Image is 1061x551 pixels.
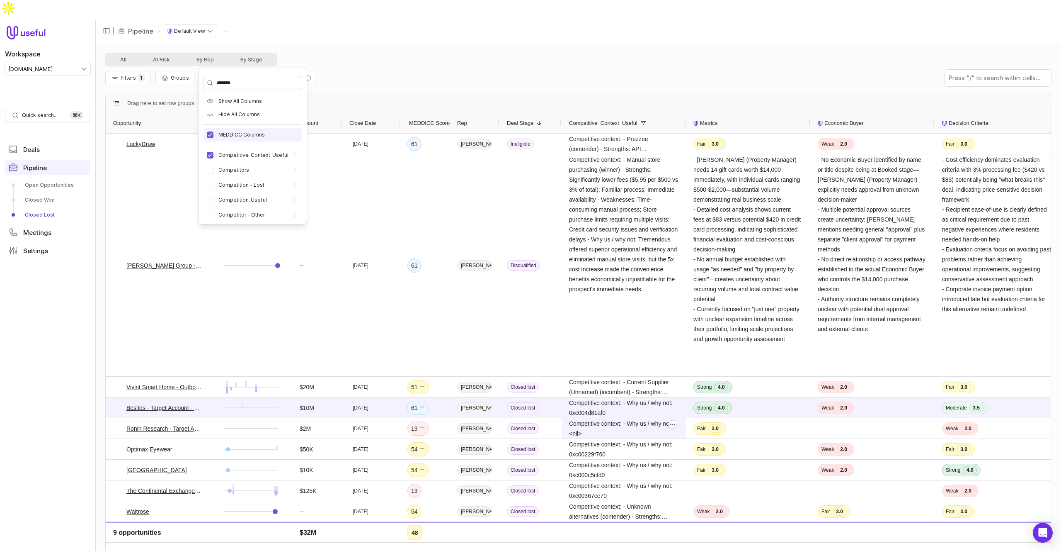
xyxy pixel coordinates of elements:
span: No change [419,446,425,453]
div: Row Groups [127,98,194,108]
span: [PERSON_NAME] [457,402,492,413]
span: 2.0 [836,383,850,391]
time: [DATE] [353,467,368,473]
span: Strong [697,405,712,411]
button: Filter Pipeline [105,71,150,85]
a: [GEOGRAPHIC_DATA] [126,465,187,475]
time: [DATE] [353,262,368,269]
span: Rep [457,118,467,128]
span: Settings [23,248,48,254]
a: [PERSON_NAME] Group - Target Account Deal [126,261,202,271]
div: Open Intercom Messenger [1033,523,1053,543]
label: Competition_Useful [218,197,267,203]
span: - [PERSON_NAME] (Property Manager) needs 14 gift cards worth $14,000 immediately, with individual... [693,156,802,342]
span: 2.0 [836,140,850,148]
div: 54 [411,465,425,475]
span: Competitive context: - Why us / why not: 0xc00229f760 [569,439,678,459]
div: 13 [411,486,418,496]
span: 3.0 [708,140,722,148]
span: Competitive context: - Why us / why not: 0xc00367ce70 [569,481,678,501]
div: Metrics [693,113,803,133]
span: $10M [300,403,314,413]
div: Pipeline submenu [5,178,90,222]
span: 4.0 [714,404,728,412]
time: [DATE] [353,425,368,432]
span: Meetings [23,229,51,236]
span: - No Economic Buyer identified by name or title despite being at Booked stage—[PERSON_NAME] (Prop... [818,156,927,332]
span: Fair [697,446,706,453]
span: Closed lost [507,402,539,413]
span: Drag here to set row groups [127,98,194,108]
span: Fair [946,141,954,147]
a: Closed Lost [5,208,90,222]
time: [DATE] [353,488,368,494]
span: [PERSON_NAME] [457,423,492,434]
span: Competitive context: - Manual store purchasing (winner) - Strengths: Significantly lower fees ($5... [569,155,678,294]
span: Weak [821,446,834,453]
span: Closed lost [507,423,539,434]
a: Ronin Research - Target Account- SampleCon 2025 [126,424,202,434]
span: $50K [300,444,313,454]
span: Closed lost [507,382,539,393]
a: LuckyDraw [126,139,155,149]
a: Pipeline [128,26,153,36]
a: Open Opportunities [5,178,90,192]
time: [DATE] [353,384,368,390]
a: Waitrose [126,507,149,517]
span: Weak [821,384,834,390]
button: Collapse sidebar [100,24,113,37]
a: Optimax Eyewear [126,444,172,454]
div: Decision Criteria [942,113,1051,133]
span: Weak [821,141,834,147]
button: At Risk [140,55,183,65]
span: 3.0 [957,383,971,391]
span: Competitive_Context_Useful [569,118,637,128]
span: 4.0 [963,466,977,474]
span: [PERSON_NAME] [457,485,492,496]
div: 19 [411,424,425,434]
span: Show All Columns [218,98,262,105]
span: Closed lost [507,485,539,496]
span: Strong [697,384,712,390]
span: $20M [300,382,314,392]
button: By Rep [183,55,227,65]
span: 3.0 [708,466,722,474]
a: Settings [5,243,90,258]
span: Close Date [349,118,376,128]
a: Deals [5,142,90,157]
span: -- [300,507,303,517]
span: [PERSON_NAME] [457,139,492,149]
span: Strong [946,467,960,473]
a: Closed Won [5,193,90,207]
span: Groups [171,75,189,81]
span: 3.0 [708,445,722,453]
span: No change [419,467,425,473]
span: Fair [946,508,954,515]
span: Pipeline [23,165,47,171]
span: No change [419,425,425,432]
span: Fair [946,384,954,390]
button: Actions [220,25,233,37]
span: Weak [946,488,958,494]
a: Meetings [5,225,90,240]
span: 2.0 [961,424,975,433]
span: - Cost efficiency dominates evaluation criteria with 3% processing fee ($420 vs $83) potentially ... [942,156,1053,312]
span: Competitive context: - Current Supplier (Unnamed) (incumbent) - Strengths: Provides both gift car... [569,377,678,397]
div: 61 [411,261,418,271]
time: [DATE] [353,141,368,147]
button: Reset view [300,71,317,85]
span: Deals [23,146,40,153]
span: Closed lost [507,506,539,517]
span: Quick search... [22,112,58,119]
button: By Stage [227,55,276,65]
span: Fair [697,425,706,432]
label: Competitor - Other [218,212,265,218]
span: Weak [821,467,834,473]
div: 54 [411,507,418,517]
span: Competitive context: - Why us / why not: 0xc000c5cfd0 [569,460,678,480]
span: Closed lost [507,465,539,475]
span: Competitive context: - Unknown alternatives (contender) - Strengths: Potentially no currency exch... [569,502,678,522]
time: [DATE] [353,508,368,515]
kbd: ⌘ K [70,111,83,119]
span: Competitive context: - Why us / why not: 0xc004d81af0 [569,398,678,418]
